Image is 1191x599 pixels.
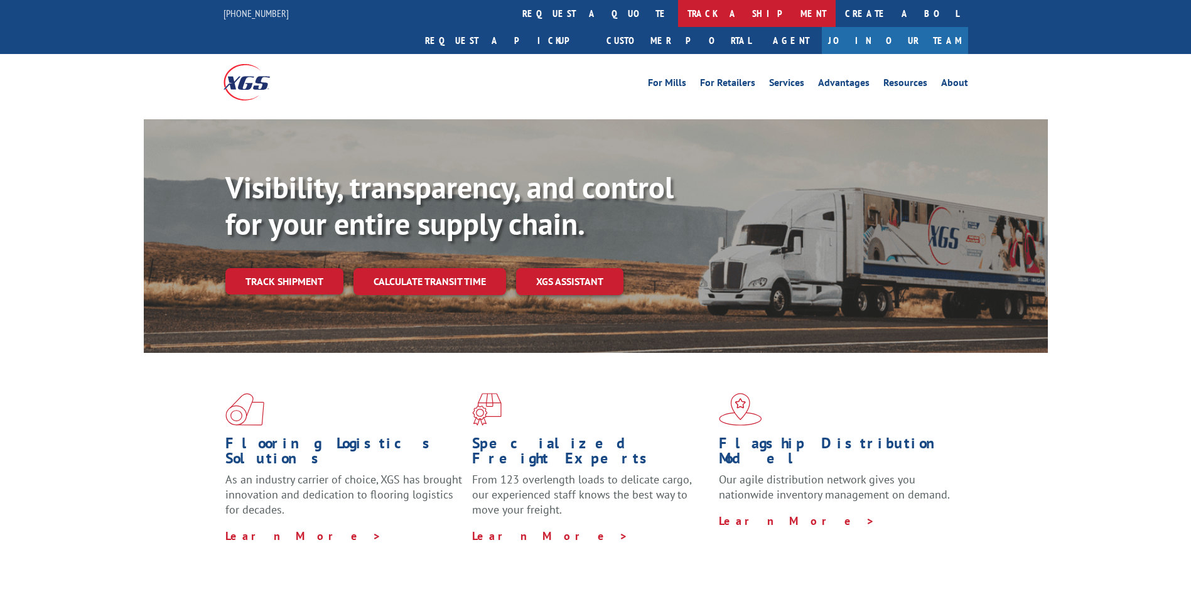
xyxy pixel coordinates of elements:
a: Services [769,78,804,92]
img: xgs-icon-total-supply-chain-intelligence-red [225,393,264,426]
h1: Flagship Distribution Model [719,436,956,472]
a: For Mills [648,78,686,92]
a: About [941,78,968,92]
span: Our agile distribution network gives you nationwide inventory management on demand. [719,472,950,502]
a: Customer Portal [597,27,760,54]
h1: Specialized Freight Experts [472,436,709,472]
a: Learn More > [719,514,875,528]
a: XGS ASSISTANT [516,268,623,295]
img: xgs-icon-flagship-distribution-model-red [719,393,762,426]
a: Advantages [818,78,870,92]
a: Learn More > [472,529,628,543]
h1: Flooring Logistics Solutions [225,436,463,472]
span: As an industry carrier of choice, XGS has brought innovation and dedication to flooring logistics... [225,472,462,517]
a: Learn More > [225,529,382,543]
p: From 123 overlength loads to delicate cargo, our experienced staff knows the best way to move you... [472,472,709,528]
a: For Retailers [700,78,755,92]
b: Visibility, transparency, and control for your entire supply chain. [225,168,674,243]
a: [PHONE_NUMBER] [224,7,289,19]
a: Join Our Team [822,27,968,54]
img: xgs-icon-focused-on-flooring-red [472,393,502,426]
a: Request a pickup [416,27,597,54]
a: Agent [760,27,822,54]
a: Calculate transit time [353,268,506,295]
a: Track shipment [225,268,343,294]
a: Resources [883,78,927,92]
